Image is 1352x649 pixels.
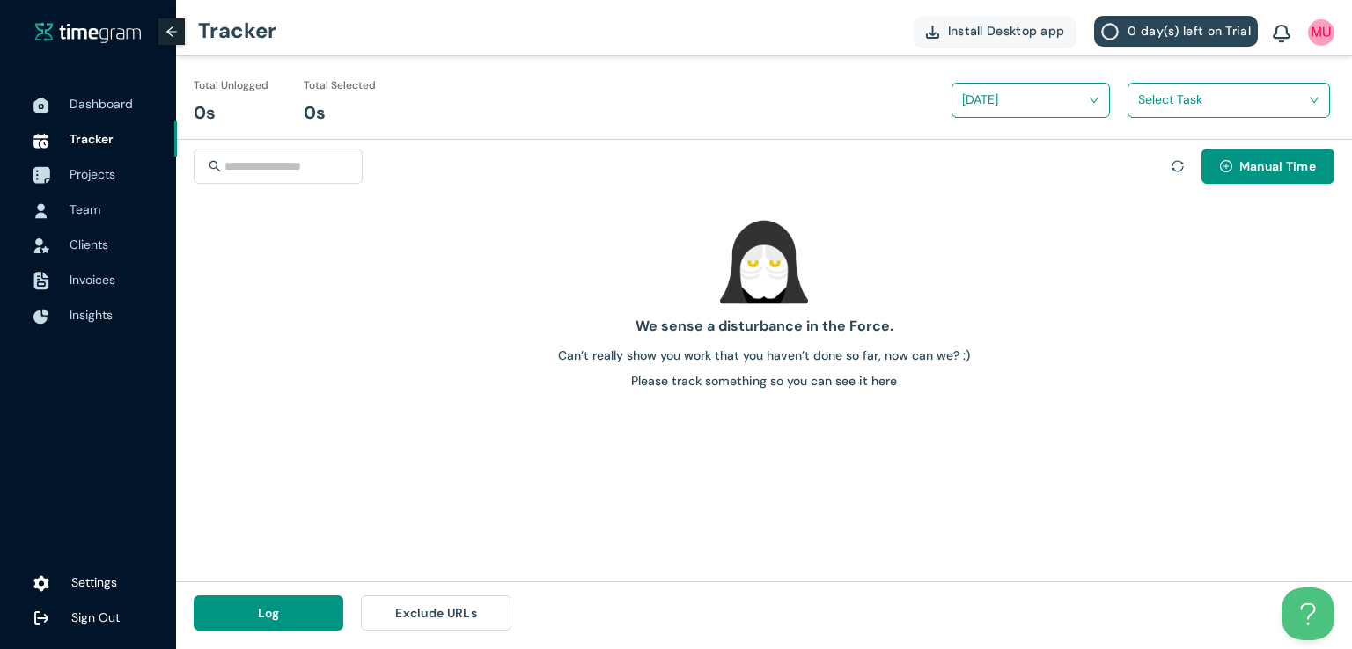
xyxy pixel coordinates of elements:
span: search [209,160,221,172]
span: 0 day(s) left on Trial [1128,21,1251,40]
button: plus-circleManual Time [1201,149,1334,184]
span: Dashboard [70,96,133,112]
h1: 0s [304,99,326,127]
img: TimeTrackerIcon [33,133,49,149]
h1: We sense a disturbance in the Force. [183,315,1345,337]
span: sync [1172,160,1184,172]
span: Clients [70,237,108,252]
span: plus-circle [1220,160,1232,174]
button: Log [194,595,343,631]
img: DownloadApp [926,26,939,39]
h1: Tracker [198,4,276,57]
h1: 0s [194,99,216,127]
h1: Can’t really show you work that you haven’t done so far, now can we? :) [183,346,1345,365]
img: BellIcon [1273,25,1290,44]
img: InvoiceIcon [33,272,49,290]
button: Exclude URLs [361,595,511,631]
img: InsightsIcon [33,309,49,324]
h1: Total Selected [304,77,376,94]
span: Team [70,201,100,217]
img: timegram [35,22,141,43]
span: Tracker [70,131,114,147]
img: DashboardIcon [33,98,49,113]
button: 0 day(s) left on Trial [1094,16,1258,47]
h1: Please track something so you can see it here [183,371,1345,390]
a: timegram [35,21,141,43]
img: InvoiceIcon [33,238,49,253]
img: ProjectIcon [33,167,50,185]
img: UserIcon [33,203,49,219]
span: Sign Out [71,609,120,625]
span: Invoices [70,272,115,288]
span: Install Desktop app [948,21,1065,40]
img: UserIcon [1308,19,1334,46]
button: Install Desktop app [914,16,1077,47]
iframe: Toggle Customer Support [1282,587,1334,640]
h1: Total Unlogged [194,77,268,94]
span: Manual Time [1239,157,1316,176]
span: Settings [71,574,117,590]
img: settings.78e04af822cf15d41b38c81147b09f22.svg [33,575,49,593]
span: arrow-left [165,26,178,38]
span: Projects [70,166,115,182]
img: empty [720,218,808,306]
span: Insights [70,307,113,323]
img: logOut.ca60ddd252d7bab9102ea2608abe0238.svg [33,610,49,626]
span: Log [258,603,280,623]
span: Exclude URLs [395,603,477,623]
